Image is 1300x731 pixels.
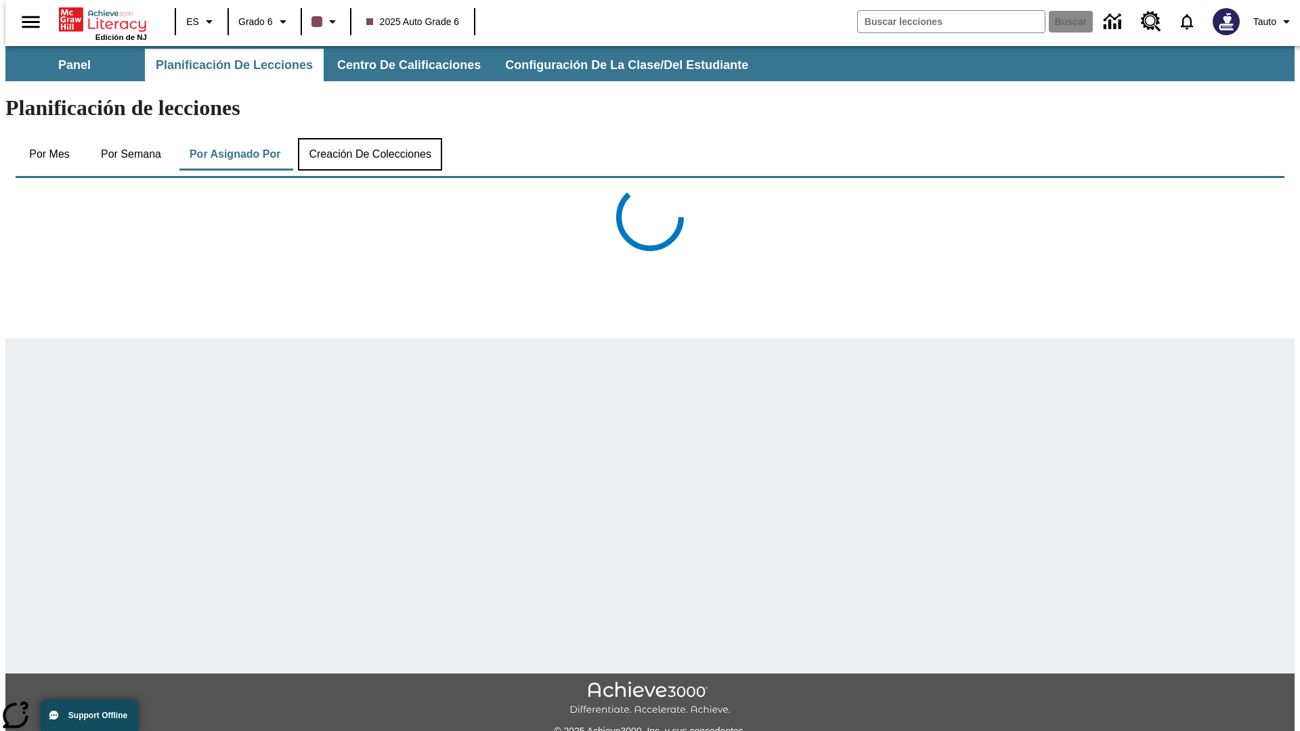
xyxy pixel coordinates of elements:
[233,9,297,34] button: Grado: Grado 6, Elige un grado
[179,138,292,171] button: Por asignado por
[494,49,759,81] button: Configuración de la clase/del estudiante
[366,15,460,29] span: 2025 Auto Grade 6
[1169,4,1205,39] a: Notificaciones
[298,138,442,171] button: Creación de colecciones
[156,58,313,73] span: Planificación de lecciones
[569,682,731,716] img: Achieve3000 Differentiate Accelerate Achieve
[41,700,138,731] button: Support Offline
[337,58,481,73] span: Centro de calificaciones
[59,5,147,41] div: Portada
[68,711,127,720] span: Support Offline
[858,11,1045,32] input: Buscar campo
[186,15,199,29] span: ES
[58,58,91,73] span: Panel
[145,49,324,81] button: Planificación de lecciones
[1096,3,1133,41] a: Centro de información
[1253,15,1276,29] span: Tauto
[1205,4,1248,39] button: Escoja un nuevo avatar
[59,6,147,33] a: Portada
[16,138,83,171] button: Por mes
[505,58,748,73] span: Configuración de la clase/del estudiante
[306,9,346,34] button: El color de la clase es café oscuro. Cambiar el color de la clase.
[1213,8,1240,35] img: Avatar
[238,15,273,29] span: Grado 6
[1248,9,1300,34] button: Perfil/Configuración
[1133,3,1169,40] a: Centro de recursos, Se abrirá en una pestaña nueva.
[180,9,223,34] button: Lenguaje: ES, Selecciona un idioma
[326,49,492,81] button: Centro de calificaciones
[11,2,51,42] button: Abrir el menú lateral
[5,95,1295,120] h1: Planificación de lecciones
[5,46,1295,81] div: Subbarra de navegación
[7,49,142,81] button: Panel
[95,33,147,41] span: Edición de NJ
[5,49,760,81] div: Subbarra de navegación
[90,138,172,171] button: Por semana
